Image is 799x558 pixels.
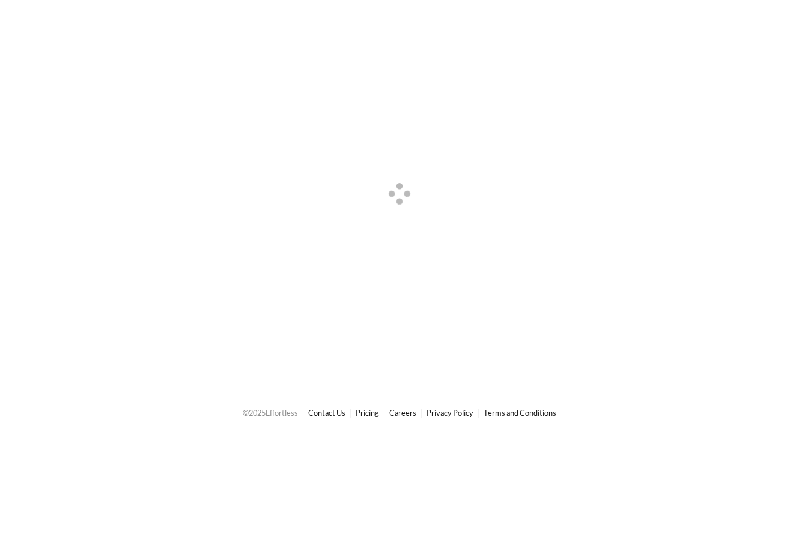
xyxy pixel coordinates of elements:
[308,408,345,418] a: Contact Us
[484,408,556,418] a: Terms and Conditions
[427,408,473,418] a: Privacy Policy
[356,408,379,418] a: Pricing
[389,408,416,418] a: Careers
[243,408,298,418] span: © 2025 Effortless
